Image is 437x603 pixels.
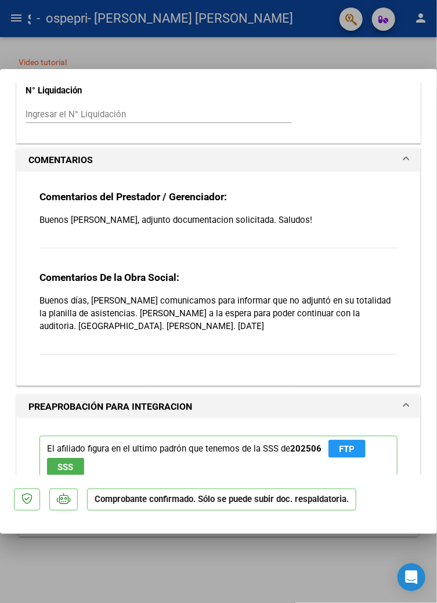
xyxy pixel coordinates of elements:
[26,84,142,98] p: N° Liquidación
[58,462,74,472] span: SSS
[290,443,322,454] strong: 202506
[39,272,179,283] strong: Comentarios De la Obra Social:
[39,214,398,226] p: Buenos [PERSON_NAME], adjunto documentacion solicitada. Saludos!
[328,440,366,458] button: FTP
[17,149,420,172] mat-expansion-panel-header: COMENTARIOS
[398,564,425,591] div: Open Intercom Messenger
[47,458,84,476] button: SSS
[17,395,420,418] mat-expansion-panel-header: PREAPROBACIÓN PARA INTEGRACION
[17,172,420,385] div: COMENTARIOS
[39,294,398,333] p: Buenos días, [PERSON_NAME] comunicamos para informar que no adjuntó en su totalidad la planilla d...
[28,153,93,167] h1: COMENTARIOS
[87,489,356,511] p: Comprobante confirmado. Sólo se puede subir doc. respaldatoria.
[39,191,227,203] strong: Comentarios del Prestador / Gerenciador:
[28,400,192,414] h1: PREAPROBACIÓN PARA INTEGRACION
[340,444,355,454] span: FTP
[39,436,398,481] p: El afiliado figura en el ultimo padrón que tenemos de la SSS de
